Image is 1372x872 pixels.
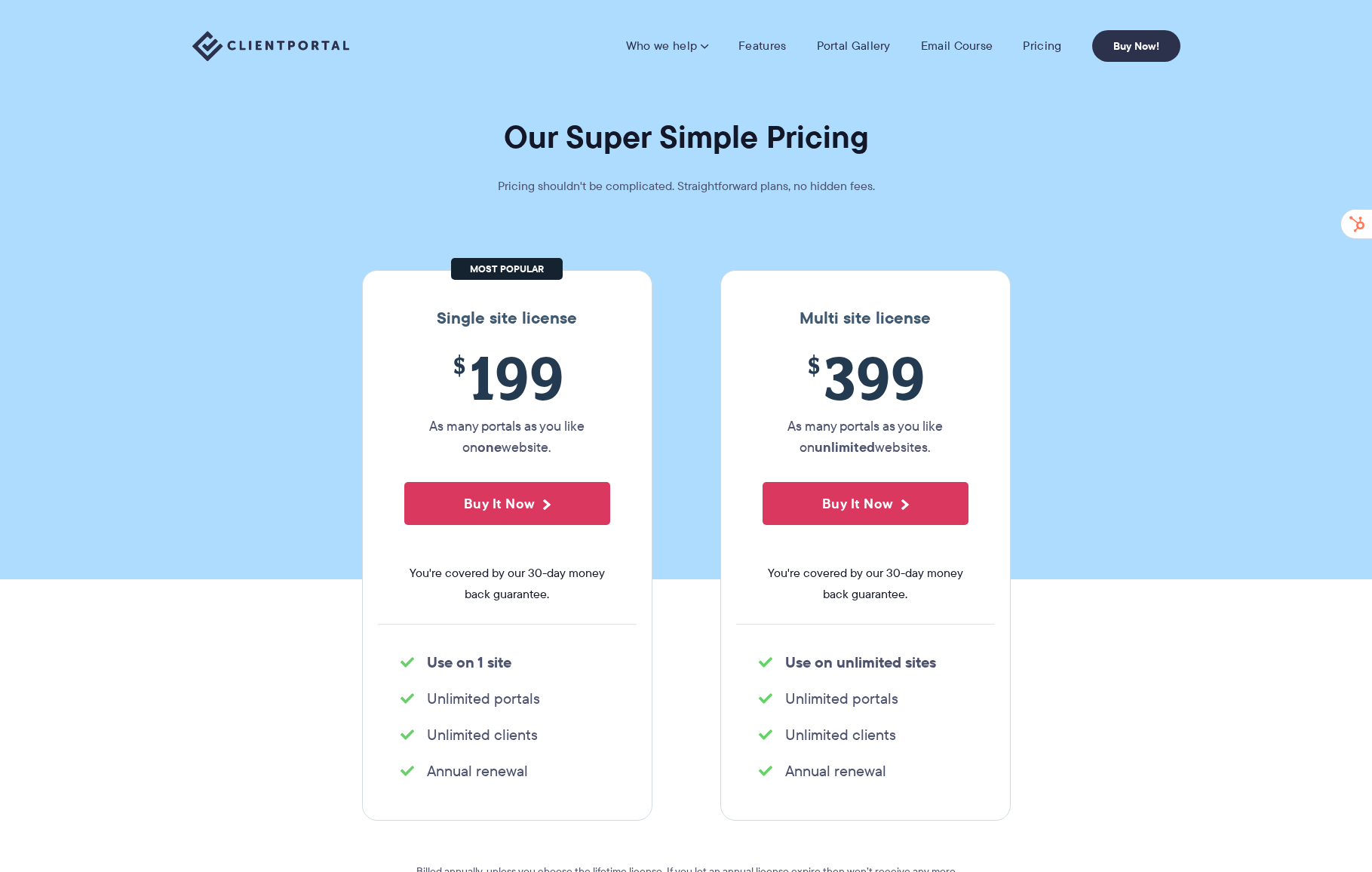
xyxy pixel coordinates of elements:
span: You're covered by our 30-day money back guarantee. [404,563,610,605]
p: As many portals as you like on website. [404,416,610,458]
li: Unlimited clients [759,724,972,745]
strong: unlimited [815,437,875,457]
strong: one [477,437,502,457]
p: As many portals as you like on websites. [763,416,968,458]
a: Buy Now! [1092,30,1180,62]
span: You're covered by our 30-day money back guarantee. [763,563,968,605]
li: Unlimited portals [759,688,972,709]
a: Pricing [1023,38,1061,54]
strong: Use on 1 site [427,651,511,674]
li: Annual renewal [401,760,614,781]
li: Unlimited portals [401,688,614,709]
a: Who we help [626,38,708,54]
a: Email Course [921,38,993,54]
li: Annual renewal [759,760,972,781]
li: Unlimited clients [401,724,614,745]
a: Features [738,38,786,54]
button: Buy It Now [763,482,968,525]
h3: Single site license [378,309,637,328]
p: Pricing shouldn't be complicated. Straightforward plans, no hidden fees. [460,176,913,197]
a: Portal Gallery [817,38,891,54]
h3: Multi site license [736,309,995,328]
span: 399 [763,343,968,412]
strong: Use on unlimited sites [785,651,936,674]
span: 199 [404,343,610,412]
button: Buy It Now [404,482,610,525]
